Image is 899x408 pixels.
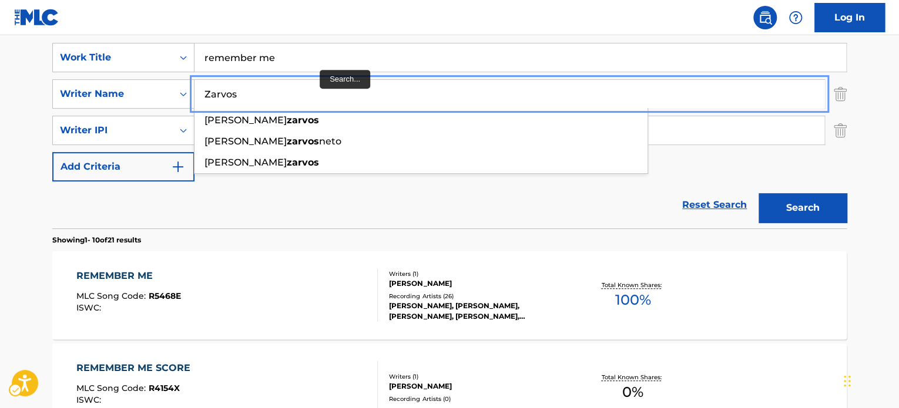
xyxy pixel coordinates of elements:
span: R4154X [149,383,180,393]
button: Add Criteria [52,152,194,181]
span: 0 % [622,382,643,403]
span: R5468E [149,291,181,301]
span: MLC Song Code : [76,383,149,393]
div: On [173,80,194,108]
span: neto [319,136,341,147]
div: Recording Artists ( 0 ) [389,394,566,403]
span: MLC Song Code : [76,291,149,301]
span: [PERSON_NAME] [204,136,287,147]
a: Log In [814,3,885,32]
div: [PERSON_NAME] [389,278,566,289]
span: [PERSON_NAME] [204,114,287,126]
input: Search... [194,80,824,108]
iframe: Hubspot Iframe [840,352,899,408]
div: Writers ( 1 ) [389,269,566,278]
img: search [758,11,772,25]
img: 9d2ae6d4665cec9f34b9.svg [171,160,185,174]
strong: zarvos [287,114,319,126]
div: [PERSON_NAME], [PERSON_NAME], [PERSON_NAME], [PERSON_NAME], [PERSON_NAME] [389,301,566,322]
span: ISWC : [76,394,104,405]
button: Search [759,193,847,222]
div: On [173,43,194,72]
p: Total Known Shares: [601,373,664,382]
span: ISWC : [76,302,104,313]
form: Search Form [52,43,847,228]
span: 100 % [615,289,650,311]
div: Writer IPI [60,123,166,137]
div: Writers ( 1 ) [389,372,566,381]
a: Reset Search [676,192,753,218]
img: help [789,11,803,25]
div: Recording Artists ( 26 ) [389,292,566,301]
div: [PERSON_NAME] [389,381,566,392]
a: REMEMBER MEMLC Song Code:R5468EISWC:Writers (1)[PERSON_NAME]Recording Artists (26)[PERSON_NAME], ... [52,251,847,339]
div: Chat Widget [840,352,899,408]
p: Total Known Shares: [601,281,664,289]
div: On [173,116,194,144]
img: Delete Criterion [834,79,847,109]
div: REMEMBER ME SCORE [76,361,196,375]
div: Work Title [60,50,166,65]
p: Showing 1 - 10 of 21 results [52,235,141,245]
div: Writer Name [60,87,166,101]
strong: zarvos [287,136,319,147]
span: [PERSON_NAME] [204,157,287,168]
div: Drag [844,363,851,399]
img: MLC Logo [14,9,59,26]
input: Search... [194,43,846,72]
img: Delete Criterion [834,116,847,145]
strong: zarvos [287,157,319,168]
div: REMEMBER ME [76,269,181,283]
